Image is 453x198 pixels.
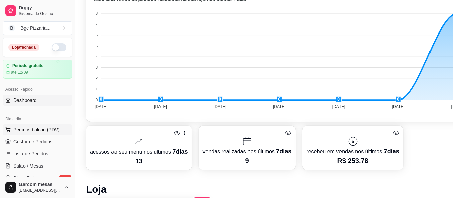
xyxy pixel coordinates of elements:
tspan: [DATE] [273,104,286,109]
span: 7 dias [172,148,188,155]
a: Gestor de Pedidos [3,136,72,147]
tspan: 1 [96,87,98,91]
button: Pedidos balcão (PDV) [3,124,72,135]
span: Lista de Pedidos [13,150,48,157]
tspan: 7 [96,22,98,26]
a: Período gratuitoaté 12/09 [3,60,72,79]
tspan: [DATE] [214,104,226,109]
div: Bgc Pizzaria ... [20,25,50,31]
button: Alterar Status [52,43,66,51]
tspan: 2 [96,76,98,80]
button: Garcom mesas[EMAIL_ADDRESS][DOMAIN_NAME] [3,179,72,195]
tspan: 3 [96,65,98,69]
tspan: [DATE] [332,104,345,109]
tspan: 8 [96,11,98,15]
span: Dashboard [13,97,37,104]
tspan: [DATE] [95,104,107,109]
button: Select a team [3,21,72,35]
tspan: [DATE] [154,104,167,109]
p: vendas realizadas nos últimos [203,147,292,156]
span: Salão / Mesas [13,162,43,169]
a: Lista de Pedidos [3,148,72,159]
a: Diggy Botnovo [3,173,72,183]
p: R$ 253,78 [306,156,399,166]
p: acessos ao seu menu nos últimos [90,147,188,156]
div: Loja fechada [8,44,39,51]
span: Pedidos balcão (PDV) [13,126,60,133]
span: Sistema de Gestão [19,11,70,16]
a: Dashboard [3,95,72,106]
tspan: [DATE] [392,104,405,109]
tspan: 5 [96,44,98,48]
tspan: 4 [96,55,98,59]
span: B [8,25,15,31]
span: Gestor de Pedidos [13,138,52,145]
p: 13 [90,156,188,166]
tspan: 0 [96,98,98,102]
span: 7 dias [384,148,399,155]
span: [EMAIL_ADDRESS][DOMAIN_NAME] [19,188,61,193]
p: 9 [203,156,292,166]
article: até 12/09 [11,70,28,75]
p: recebeu em vendas nos últimos [306,147,399,156]
span: Diggy [19,5,70,11]
span: Garcom mesas [19,182,61,188]
div: Acesso Rápido [3,84,72,95]
article: Período gratuito [12,63,44,68]
a: DiggySistema de Gestão [3,3,72,19]
a: Salão / Mesas [3,160,72,171]
span: Diggy Bot [13,175,34,181]
span: 7 dias [276,148,291,155]
tspan: 6 [96,33,98,37]
div: Dia a dia [3,114,72,124]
